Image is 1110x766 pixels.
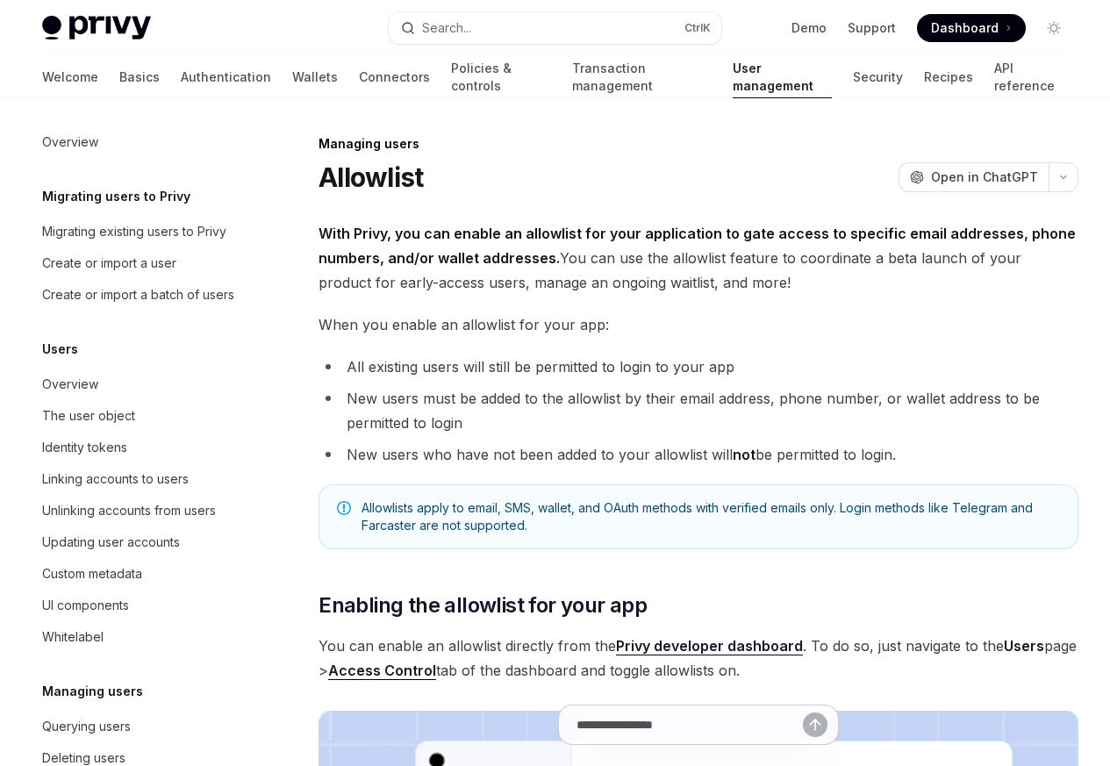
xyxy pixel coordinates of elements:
[42,405,135,426] div: The user object
[319,225,1076,267] strong: With Privy, you can enable an allowlist for your application to gate access to specific email add...
[359,56,430,98] a: Connectors
[853,56,903,98] a: Security
[319,221,1078,295] span: You can use the allowlist feature to coordinate a beta launch of your product for early-access us...
[319,354,1078,379] li: All existing users will still be permitted to login to your app
[42,681,143,702] h5: Managing users
[803,712,827,737] button: Send message
[362,499,1060,534] span: Allowlists apply to email, SMS, wallet, and OAuth methods with verified emails only. Login method...
[848,19,896,37] a: Support
[994,56,1068,98] a: API reference
[733,446,756,463] strong: not
[42,500,216,521] div: Unlinking accounts from users
[42,253,176,274] div: Create or import a user
[42,16,151,40] img: light logo
[684,21,711,35] span: Ctrl K
[319,634,1078,683] span: You can enable an allowlist directly from the . To do so, just navigate to the page > tab of the ...
[292,56,338,98] a: Wallets
[42,563,142,584] div: Custom metadata
[1040,14,1068,42] button: Toggle dark mode
[616,637,803,655] a: Privy developer dashboard
[319,135,1078,153] div: Managing users
[28,279,253,311] a: Create or import a batch of users
[42,532,180,553] div: Updating user accounts
[917,14,1026,42] a: Dashboard
[28,590,253,621] a: UI components
[181,56,271,98] a: Authentication
[42,186,190,207] h5: Migrating users to Privy
[28,495,253,526] a: Unlinking accounts from users
[28,216,253,247] a: Migrating existing users to Privy
[451,56,551,98] a: Policies & controls
[319,386,1078,435] li: New users must be added to the allowlist by their email address, phone number, or wallet address ...
[28,463,253,495] a: Linking accounts to users
[319,312,1078,337] span: When you enable an allowlist for your app:
[42,132,98,153] div: Overview
[42,437,127,458] div: Identity tokens
[791,19,827,37] a: Demo
[899,162,1049,192] button: Open in ChatGPT
[28,526,253,558] a: Updating user accounts
[328,662,436,680] a: Access Control
[28,432,253,463] a: Identity tokens
[576,705,803,744] input: Ask a question...
[572,56,711,98] a: Transaction management
[319,591,647,619] span: Enabling the allowlist for your app
[42,374,98,395] div: Overview
[28,126,253,158] a: Overview
[28,369,253,400] a: Overview
[42,284,234,305] div: Create or import a batch of users
[42,339,78,360] h5: Users
[1004,637,1044,655] strong: Users
[319,442,1078,467] li: New users who have not been added to your allowlist will be permitted to login.
[42,56,98,98] a: Welcome
[119,56,160,98] a: Basics
[28,247,253,279] a: Create or import a user
[931,168,1038,186] span: Open in ChatGPT
[931,19,999,37] span: Dashboard
[28,558,253,590] a: Custom metadata
[28,621,253,653] a: Whitelabel
[42,716,131,737] div: Querying users
[337,501,351,515] svg: Note
[28,711,253,742] a: Querying users
[42,626,104,648] div: Whitelabel
[733,56,833,98] a: User management
[42,595,129,616] div: UI components
[42,469,189,490] div: Linking accounts to users
[422,18,471,39] div: Search...
[924,56,973,98] a: Recipes
[389,12,721,44] button: Open search
[42,221,226,242] div: Migrating existing users to Privy
[319,161,423,193] h1: Allowlist
[28,400,253,432] a: The user object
